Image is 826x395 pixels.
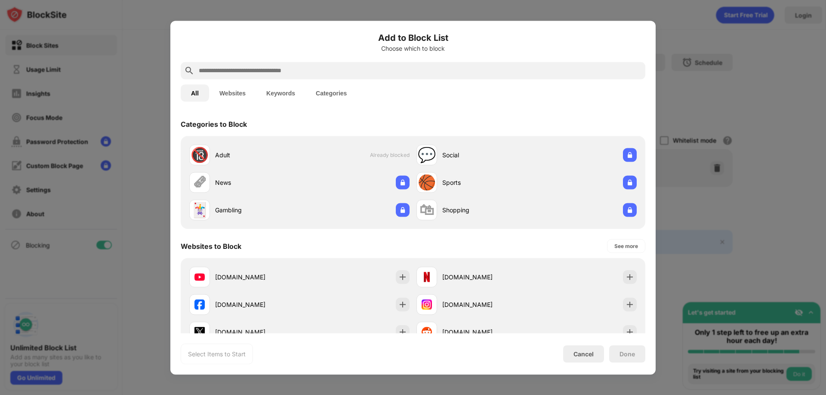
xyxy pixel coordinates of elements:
[194,327,205,337] img: favicons
[215,300,299,309] div: [DOMAIN_NAME]
[215,178,299,187] div: News
[370,152,410,158] span: Already blocked
[181,45,645,52] div: Choose which to block
[209,84,256,101] button: Websites
[614,242,638,250] div: See more
[442,150,527,159] div: Social
[422,272,432,282] img: favicons
[194,299,205,309] img: favicons
[181,119,247,128] div: Categories to Block
[191,146,209,164] div: 🔞
[194,272,205,282] img: favicons
[192,174,207,191] div: 🗞
[418,174,436,191] div: 🏀
[215,273,299,282] div: [DOMAIN_NAME]
[418,146,436,164] div: 💬
[422,299,432,309] img: favicons
[442,178,527,187] div: Sports
[184,65,194,76] img: search.svg
[305,84,357,101] button: Categories
[442,273,527,282] div: [DOMAIN_NAME]
[573,350,594,358] div: Cancel
[256,84,305,101] button: Keywords
[215,205,299,214] div: Gambling
[181,84,209,101] button: All
[188,349,246,358] div: Select Items to Start
[191,201,209,219] div: 🃏
[419,201,434,219] div: 🛍
[619,350,635,357] div: Done
[215,328,299,337] div: [DOMAIN_NAME]
[442,300,527,309] div: [DOMAIN_NAME]
[215,150,299,159] div: Adult
[181,31,645,44] h6: Add to Block List
[181,242,241,250] div: Websites to Block
[442,205,527,214] div: Shopping
[442,328,527,337] div: [DOMAIN_NAME]
[422,327,432,337] img: favicons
